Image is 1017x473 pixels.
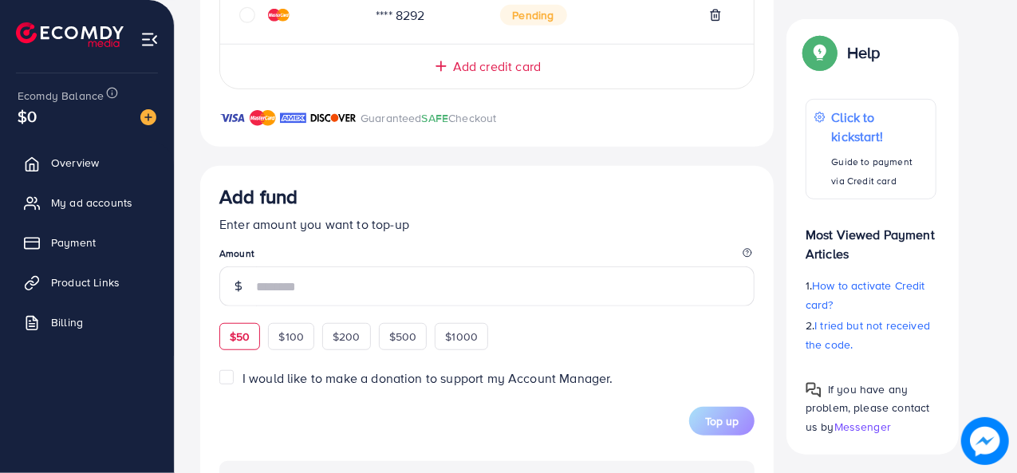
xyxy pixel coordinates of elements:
[806,212,936,263] p: Most Viewed Payment Articles
[705,413,739,429] span: Top up
[51,195,132,211] span: My ad accounts
[51,274,120,290] span: Product Links
[242,369,613,387] span: I would like to make a donation to support my Account Manager.
[16,22,124,47] img: logo
[12,147,162,179] a: Overview
[51,155,99,171] span: Overview
[12,306,162,338] a: Billing
[832,108,928,146] p: Click to kickstart!
[806,317,930,353] span: I tried but not received the code.
[961,417,1009,465] img: image
[422,110,449,126] span: SAFE
[268,9,290,22] img: credit
[689,407,755,436] button: Top up
[389,329,417,345] span: $500
[806,382,822,398] img: Popup guide
[230,329,250,345] span: $50
[806,276,936,314] p: 1.
[12,227,162,258] a: Payment
[500,5,567,26] span: Pending
[453,57,541,76] span: Add credit card
[219,185,298,208] h3: Add fund
[250,108,276,128] img: brand
[806,316,936,354] p: 2.
[239,7,255,23] svg: circle
[806,381,930,434] span: If you have any problem, please contact us by
[12,266,162,298] a: Product Links
[832,152,928,191] p: Guide to payment via Credit card
[806,38,834,67] img: Popup guide
[847,43,881,62] p: Help
[445,329,478,345] span: $1000
[333,329,361,345] span: $200
[140,109,156,125] img: image
[18,88,104,104] span: Ecomdy Balance
[219,246,755,266] legend: Amount
[834,418,891,434] span: Messenger
[278,329,304,345] span: $100
[18,104,37,128] span: $0
[219,108,246,128] img: brand
[51,314,83,330] span: Billing
[280,108,306,128] img: brand
[806,278,925,313] span: How to activate Credit card?
[219,215,755,234] p: Enter amount you want to top-up
[12,187,162,219] a: My ad accounts
[310,108,357,128] img: brand
[140,30,159,49] img: menu
[361,108,497,128] p: Guaranteed Checkout
[51,235,96,250] span: Payment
